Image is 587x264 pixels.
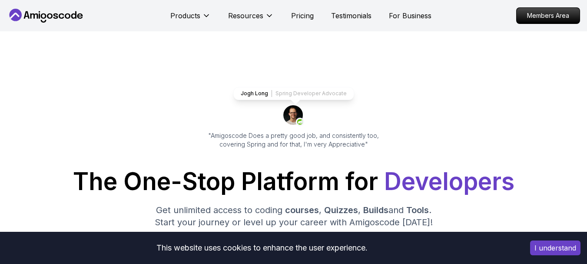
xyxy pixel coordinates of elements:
[7,170,580,194] h1: The One-Stop Platform for
[517,8,580,23] p: Members Area
[331,10,371,21] a: Testimonials
[170,10,211,28] button: Products
[516,7,580,24] a: Members Area
[324,205,358,215] span: Quizzes
[283,105,304,126] img: josh long
[389,10,431,21] a: For Business
[275,90,347,97] p: Spring Developer Advocate
[285,205,319,215] span: courses
[530,241,580,255] button: Accept cookies
[7,238,517,257] div: This website uses cookies to enhance the user experience.
[148,204,440,228] p: Get unlimited access to coding , , and . Start your journey or level up your career with Amigosco...
[406,205,429,215] span: Tools
[228,10,274,28] button: Resources
[170,10,200,21] p: Products
[384,167,514,196] span: Developers
[291,10,314,21] a: Pricing
[241,90,268,97] p: Jogh Long
[363,205,388,215] span: Builds
[196,131,391,149] p: "Amigoscode Does a pretty good job, and consistently too, covering Spring and for that, I'm very ...
[228,10,263,21] p: Resources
